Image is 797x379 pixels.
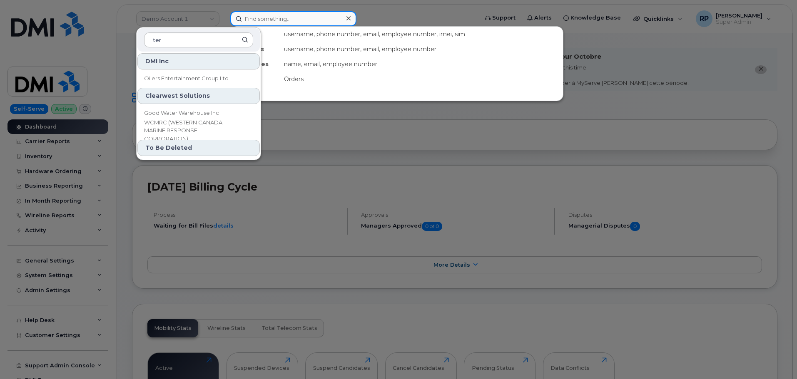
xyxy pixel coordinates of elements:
span: Oilers Entertainment Group Ltd [144,74,229,83]
a: WCMRC (WESTERN CANADA MARINE RESPONSE CORPORATION) [137,122,260,139]
div: To Be Deleted [137,140,260,156]
div: DMI Inc [137,53,260,69]
input: Search [144,32,253,47]
span: Good Water Warehouse Inc [144,109,219,117]
div: Clearwest Solutions [137,88,260,104]
div: username, phone number, email, employee number [281,42,563,57]
a: Oilers Entertainment Group Ltd [137,70,260,87]
div: Devices [231,27,281,42]
div: name, email, employee number [281,57,563,72]
div: username, phone number, email, employee number, imei, sim [281,27,563,42]
div: Orders [281,72,563,87]
span: WCMRC (WESTERN CANADA MARINE RESPONSE CORPORATION) [144,119,240,143]
a: Good Water Warehouse Inc [137,105,260,121]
